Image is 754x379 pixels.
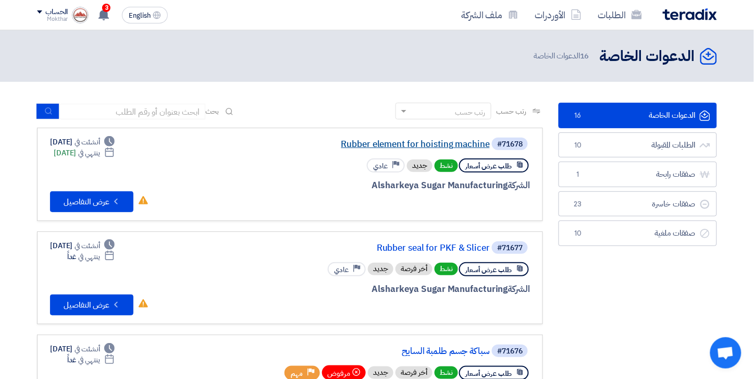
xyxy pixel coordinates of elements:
[435,263,458,275] span: نشط
[373,161,388,171] span: عادي
[559,132,717,158] a: الطلبات المقبولة10
[279,179,530,192] div: Alsharkeya Sugar Manufacturing
[205,106,219,117] span: بحث
[78,148,100,158] span: ينتهي في
[129,12,151,19] span: English
[50,344,115,354] div: [DATE]
[572,169,584,180] span: 1
[368,366,393,379] div: جديد
[572,228,584,239] span: 10
[50,240,115,251] div: [DATE]
[534,50,591,62] span: الدعوات الخاصة
[497,106,526,117] span: رتب حسب
[78,251,100,262] span: ينتهي في
[600,46,695,67] h2: الدعوات الخاصة
[368,263,393,275] div: جديد
[497,141,523,148] div: #71678
[508,179,530,192] span: الشركة
[710,337,741,369] div: Open chat
[50,137,115,148] div: [DATE]
[279,283,530,296] div: Alsharkeya Sugar Manufacturing
[75,240,100,251] span: أنشئت في
[559,103,717,128] a: الدعوات الخاصة16
[59,104,205,119] input: ابحث بعنوان أو رقم الطلب
[497,244,523,252] div: #71677
[334,265,349,275] span: عادي
[102,4,110,12] span: 3
[559,162,717,187] a: صفقات رابحة1
[455,107,486,118] div: رتب حسب
[50,295,133,315] button: عرض التفاصيل
[281,243,490,253] a: Rubber seal for PKF & Slicer
[590,3,650,27] a: الطلبات
[663,8,717,20] img: Teradix logo
[78,354,100,365] span: ينتهي في
[465,369,512,378] span: طلب عرض أسعار
[45,8,68,17] div: الحساب
[291,369,303,378] span: مهم
[465,265,512,275] span: طلب عرض أسعار
[453,3,527,27] a: ملف الشركة
[435,366,458,379] span: نشط
[580,50,589,62] span: 16
[122,7,168,23] button: English
[407,160,432,172] div: جديد
[72,7,89,23] img: logo_1715669661184.jpg
[508,283,530,296] span: الشركة
[281,140,490,149] a: Rubber element for hoisting machine
[559,191,717,217] a: صفقات خاسرة23
[395,366,432,379] div: أخر فرصة
[67,251,115,262] div: غداً
[75,137,100,148] span: أنشئت في
[281,347,490,356] a: سباكة جسم طلمبة السايح
[435,160,458,172] span: نشط
[497,348,523,355] div: #71676
[75,344,100,354] span: أنشئت في
[559,221,717,246] a: صفقات ملغية10
[465,161,512,171] span: طلب عرض أسعار
[395,263,432,275] div: أخر فرصة
[572,199,584,210] span: 23
[54,148,115,158] div: [DATE]
[37,16,68,22] div: Mokthar
[50,191,133,212] button: عرض التفاصيل
[527,3,590,27] a: الأوردرات
[572,140,584,151] span: 10
[67,354,115,365] div: غداً
[572,111,584,121] span: 16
